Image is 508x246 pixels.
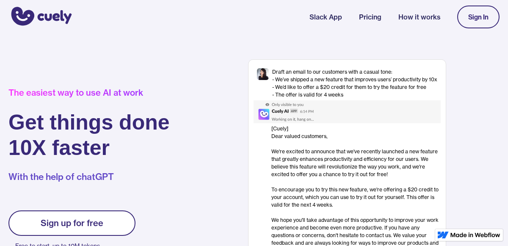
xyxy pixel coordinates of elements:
[8,88,170,98] div: The easiest way to use AI at work
[41,218,103,228] div: Sign up for free
[8,1,72,33] a: home
[457,6,500,28] a: Sign In
[272,68,437,99] div: Draft an email to our customers with a casual tone: - We’ve shipped a new feature that improves u...
[8,110,170,160] h1: Get things done 10X faster
[8,171,170,183] p: With the help of chatGPT
[359,12,381,22] a: Pricing
[468,13,489,21] div: Sign In
[450,232,500,238] img: Made in Webflow
[8,210,135,236] a: Sign up for free
[309,12,342,22] a: Slack App
[398,12,440,22] a: How it works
